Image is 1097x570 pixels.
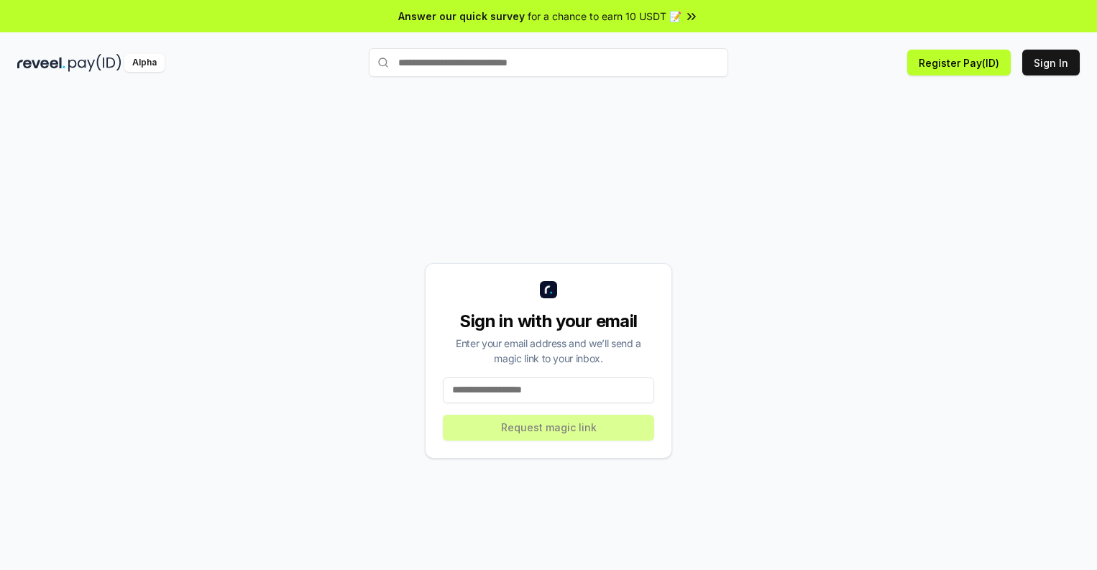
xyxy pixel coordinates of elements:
div: Alpha [124,54,165,72]
div: Sign in with your email [443,310,654,333]
span: Answer our quick survey [398,9,525,24]
button: Register Pay(ID) [907,50,1011,75]
img: logo_small [540,281,557,298]
div: Enter your email address and we’ll send a magic link to your inbox. [443,336,654,366]
button: Sign In [1022,50,1080,75]
span: for a chance to earn 10 USDT 📝 [528,9,681,24]
img: pay_id [68,54,121,72]
img: reveel_dark [17,54,65,72]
